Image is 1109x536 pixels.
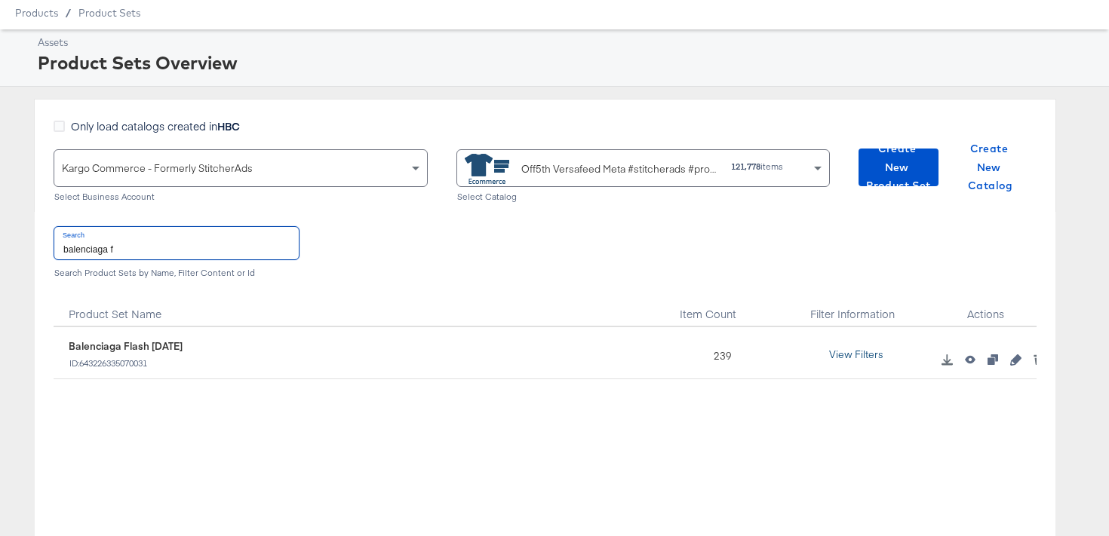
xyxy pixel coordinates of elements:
[668,289,770,327] div: Item Count
[62,161,253,175] span: Kargo Commerce - Formerly StitcherAds
[456,191,831,202] div: Select Catalog
[217,118,240,133] strong: HBC
[69,339,183,354] div: Balenciaga Flash [DATE]
[71,118,240,133] span: Only load catalogs created in
[770,289,934,327] div: Filter Information
[58,7,78,19] span: /
[521,161,720,177] div: Off5th Versafeed Meta #stitcherads #product-catalog #keep
[951,149,1031,186] button: Create New Catalog
[668,289,770,327] div: Toggle SortBy
[934,289,1037,327] div: Actions
[54,191,428,202] div: Select Business Account
[668,327,770,379] div: 239
[38,50,1090,75] div: Product Sets Overview
[69,358,183,369] div: ID: 643226335070031
[819,342,894,369] button: View Filters
[78,7,140,19] a: Product Sets
[54,289,668,327] div: Toggle SortBy
[957,139,1025,195] span: Create New Catalog
[865,139,932,195] span: Create New Product Set
[731,161,760,172] strong: 121,778
[730,161,784,172] div: items
[54,227,299,259] input: Search product sets
[54,268,1037,278] div: Search Product Sets by Name, Filter Content or Id
[15,7,58,19] span: Products
[38,35,1090,50] div: Assets
[859,149,939,186] button: Create New Product Set
[54,289,668,327] div: Product Set Name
